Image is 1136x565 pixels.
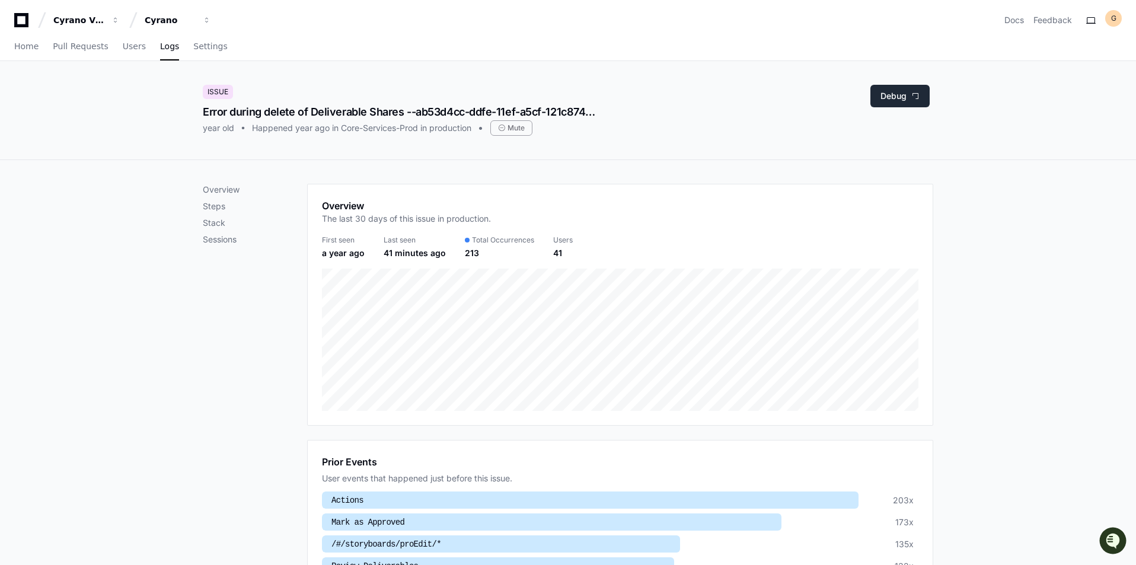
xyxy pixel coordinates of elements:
[331,518,404,527] span: Mark as Approved
[1098,526,1130,558] iframe: Open customer support
[490,120,532,136] div: Mute
[123,33,146,60] a: Users
[14,43,39,50] span: Home
[252,122,471,134] div: Happened year ago in Core-Services-Prod in production
[203,85,233,99] div: Issue
[322,235,365,245] div: First seen
[331,496,363,505] span: Actions
[160,43,179,50] span: Logs
[895,516,914,528] div: 173x
[203,184,307,196] p: Overview
[384,235,446,245] div: Last seen
[322,199,491,213] h1: Overview
[553,247,573,259] div: 41
[203,122,234,134] div: year old
[322,473,918,484] div: User events that happened just before this issue.
[203,200,307,212] p: Steps
[140,9,216,31] button: Cyrano
[123,43,146,50] span: Users
[384,247,446,259] div: 41 minutes ago
[331,540,441,549] span: /#/storyboards/proEdit/*
[322,247,365,259] div: a year ago
[12,12,36,36] img: PlayerZero
[12,88,33,110] img: 1756235613930-3d25f9e4-fa56-45dd-b3ad-e072dfbd1548
[322,199,918,232] app-pz-page-link-header: Overview
[49,9,125,31] button: Cyrano Video
[203,217,307,229] p: Stack
[465,247,534,259] div: 213
[893,494,914,506] div: 203x
[53,43,108,50] span: Pull Requests
[1033,14,1072,26] button: Feedback
[160,33,179,60] a: Logs
[40,88,194,100] div: Start new chat
[84,124,143,133] a: Powered byPylon
[118,125,143,133] span: Pylon
[1105,10,1122,27] button: G
[895,538,914,550] div: 135x
[53,33,108,60] a: Pull Requests
[553,235,573,245] div: Users
[202,92,216,106] button: Start new chat
[1004,14,1024,26] a: Docs
[870,85,930,107] button: Debug
[322,455,377,469] h1: Prior Events
[40,100,150,110] div: We're available if you need us!
[203,234,307,245] p: Sessions
[14,33,39,60] a: Home
[472,235,534,245] span: Total Occurrences
[193,33,227,60] a: Settings
[53,14,104,26] div: Cyrano Video
[322,213,491,225] p: The last 30 days of this issue in production.
[203,104,601,120] div: Error during delete of Deliverable Shares --ab53d4cc-ddfe-11ef-a5cf-121c8746ea4d
[1111,14,1116,23] h1: G
[12,47,216,66] div: Welcome
[145,14,196,26] div: Cyrano
[193,43,227,50] span: Settings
